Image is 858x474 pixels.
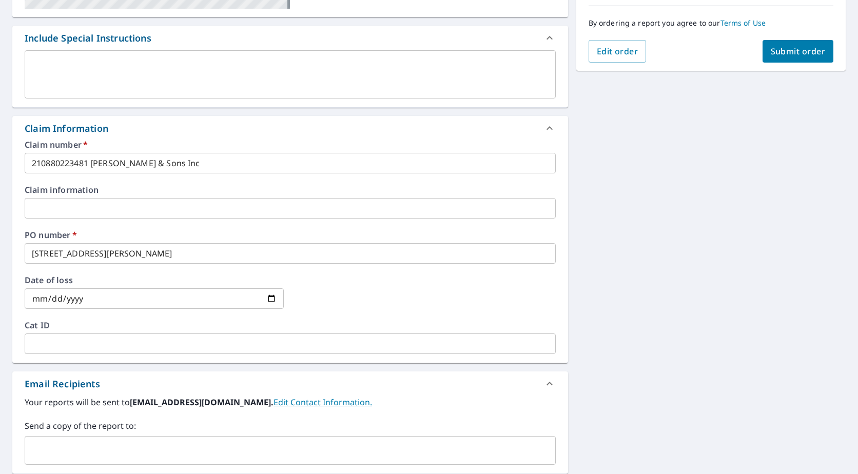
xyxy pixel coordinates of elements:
div: Email Recipients [25,377,100,391]
label: Cat ID [25,321,556,329]
b: [EMAIL_ADDRESS][DOMAIN_NAME]. [130,397,274,408]
label: Send a copy of the report to: [25,420,556,432]
label: Date of loss [25,276,284,284]
span: Edit order [597,46,638,57]
span: Submit order [771,46,826,57]
p: By ordering a report you agree to our [589,18,833,28]
div: Claim Information [25,122,108,135]
div: Include Special Instructions [25,31,151,45]
button: Edit order [589,40,647,63]
label: Claim number [25,141,556,149]
label: Claim information [25,186,556,194]
div: Claim Information [12,116,568,141]
button: Submit order [763,40,834,63]
label: Your reports will be sent to [25,396,556,408]
label: PO number [25,231,556,239]
div: Email Recipients [12,371,568,396]
a: EditContactInfo [274,397,372,408]
div: Include Special Instructions [12,26,568,50]
a: Terms of Use [720,18,766,28]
